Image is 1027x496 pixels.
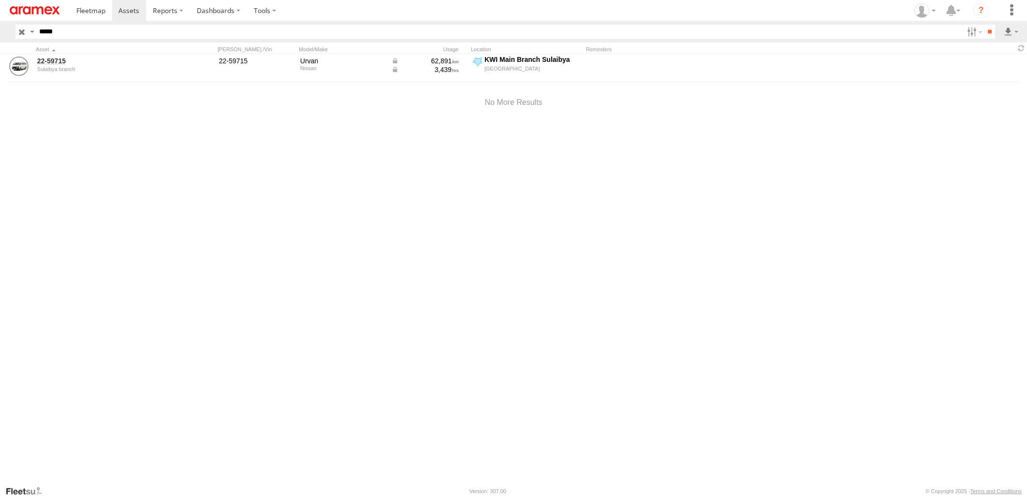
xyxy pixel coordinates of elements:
div: Version: 307.00 [469,488,506,494]
div: Data from Vehicle CANbus [391,57,459,65]
div: Location [471,46,582,53]
div: Reminders [586,46,741,53]
div: Data from Vehicle CANbus [391,65,459,74]
div: Gabriel Liwang [911,3,939,18]
div: Nissan [300,65,384,71]
i: ? [973,3,989,18]
a: View Asset Details [9,57,29,76]
label: Click to View Current Location [471,55,582,81]
a: Visit our Website [5,486,50,496]
div: © Copyright 2025 - [925,488,1022,494]
div: Model/Make [299,46,386,53]
a: Terms and Conditions [970,488,1022,494]
div: KWI Main Branch Sulaibya [484,55,581,64]
label: Search Query [28,25,36,39]
div: undefined [37,66,170,72]
label: Search Filter Options [963,25,984,39]
span: Refresh [1015,44,1027,53]
div: [PERSON_NAME]./Vin [218,46,295,53]
a: 22-59715 [37,57,170,65]
img: aramex-logo.svg [10,6,60,15]
div: [GEOGRAPHIC_DATA] [484,65,581,72]
div: Urvan [300,57,384,65]
div: Usage [390,46,467,53]
div: 22-59715 [219,57,293,65]
label: Export results as... [1003,25,1019,39]
div: Click to Sort [36,46,171,53]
